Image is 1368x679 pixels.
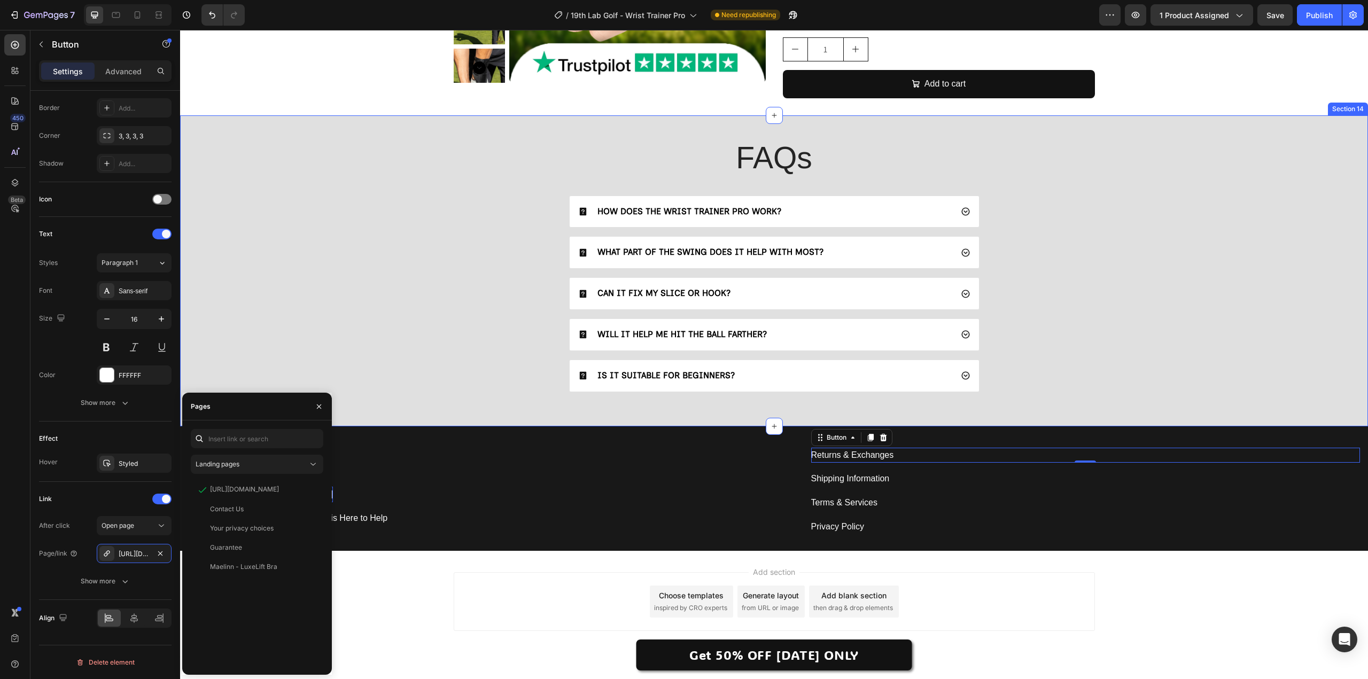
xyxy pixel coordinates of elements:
button: Delete element [39,654,172,671]
div: Icon [39,194,52,204]
div: Open Intercom Messenger [1332,627,1357,652]
div: Text [39,229,52,239]
a: Returns & Exchanges [631,418,714,433]
a: Get 50% OFF [DATE] ONLY [456,610,732,641]
div: Contact Us [210,504,244,514]
p: Button [52,38,143,51]
div: [URL][DOMAIN_NAME] [210,485,279,494]
span: inspired by CRO experts [474,573,547,583]
span: then drag & drop elements [633,573,713,583]
span: 19th Lab Golf - Wrist Trainer Pro [571,10,685,21]
div: Your privacy choices [210,524,274,533]
div: Choose templates [479,560,543,571]
p: Advanced [105,66,142,77]
a: Privacy Policy [631,489,685,505]
h2: FAQs [388,107,800,149]
div: Add to cart [744,46,786,62]
span: [DATE] to [DATE] 9am - 5pm [8,435,117,444]
button: Open page [97,516,172,535]
div: Color [39,370,56,380]
span: / [566,10,569,21]
div: Show more [81,576,130,587]
div: Page/link [39,549,78,558]
span: Paragraph 1 [102,258,138,268]
div: [URL][DOMAIN_NAME] [119,549,150,559]
div: Add blank section [641,560,706,571]
div: Sans-serif [119,286,169,296]
input: Insert link or search [191,429,323,448]
div: Maelinn - LuxeLift Bra [210,562,277,572]
div: Size [39,311,67,326]
strong: HOW DOES THE WRIST TRAINER PRO WORK? [417,176,601,186]
div: Show more [81,397,130,408]
div: FFFFFF [119,371,169,380]
span: 1 product assigned [1160,10,1229,21]
span: WILL IT HELP ME HIT THE BALL FARTHER? [417,299,587,309]
div: Styles [39,258,58,268]
div: After click [39,521,70,530]
button: 1 product assigned [1151,4,1253,26]
div: Add... [119,159,169,169]
button: decrement [603,8,627,31]
input: quantity [627,8,664,31]
div: Align [39,611,69,626]
strong: 19th LAB Customer Service [9,411,143,422]
span: IS IT SUITABLE FOR BEGINNERS? [417,340,555,350]
button: Show more [39,572,172,591]
a: Terms & Services [631,465,697,481]
button: increment [664,8,688,31]
div: Undo/Redo [201,4,245,26]
div: 450 [10,114,26,122]
p: Settings [53,66,83,77]
a: Shipping Information [631,441,710,457]
div: 3, 3, 3, 3 [119,131,169,141]
div: Button [644,403,669,412]
button: Add to cart [603,40,915,68]
div: Add... [119,104,169,113]
span: Save [1266,11,1284,20]
div: Border [39,103,60,113]
div: Delete element [76,656,135,669]
div: Generate layout [563,560,619,571]
p: 7 [70,9,75,21]
button: 7 [4,4,80,26]
a: Rich Text Editor. Editing area: main [8,457,153,472]
div: Pages [191,402,211,411]
span: Need republishing [721,10,776,20]
span: Open page [102,521,134,529]
button: Paragraph 1 [97,253,172,272]
button: Publish [1297,4,1342,26]
p: Get 50% OFF [DATE] ONLY [509,616,679,634]
div: Publish [1306,10,1333,21]
span: from URL or image [562,573,619,583]
div: Shadow [39,159,64,168]
button: Show more [39,393,172,412]
div: Guarantee [210,543,242,552]
div: Section 14 [1150,74,1186,84]
iframe: Design area [180,30,1368,679]
button: Save [1257,4,1293,26]
div: Corner [39,131,60,141]
p: [EMAIL_ADDRESS][DOMAIN_NAME] [8,457,153,472]
div: Beta [8,196,26,204]
button: Carousel Next Arrow [293,32,306,44]
a: Our Friendly Customer Service Team is Here to Help [8,481,207,496]
button: Landing pages [191,455,323,474]
span: Landing pages [196,460,239,468]
span: Add section [569,536,619,548]
div: Link [39,494,52,504]
span: CAN IT FIX MY SLICE OR HOOK? [417,258,550,268]
a: [DATE] to [DATE] 9am - 5pm [8,433,117,448]
div: Font [39,286,52,295]
span: WHAT PART OF THE SWING DOES IT HELP WITH MOST? [417,217,643,227]
div: Effect [39,434,58,443]
div: Hover [39,457,58,467]
div: Styled [119,459,169,469]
